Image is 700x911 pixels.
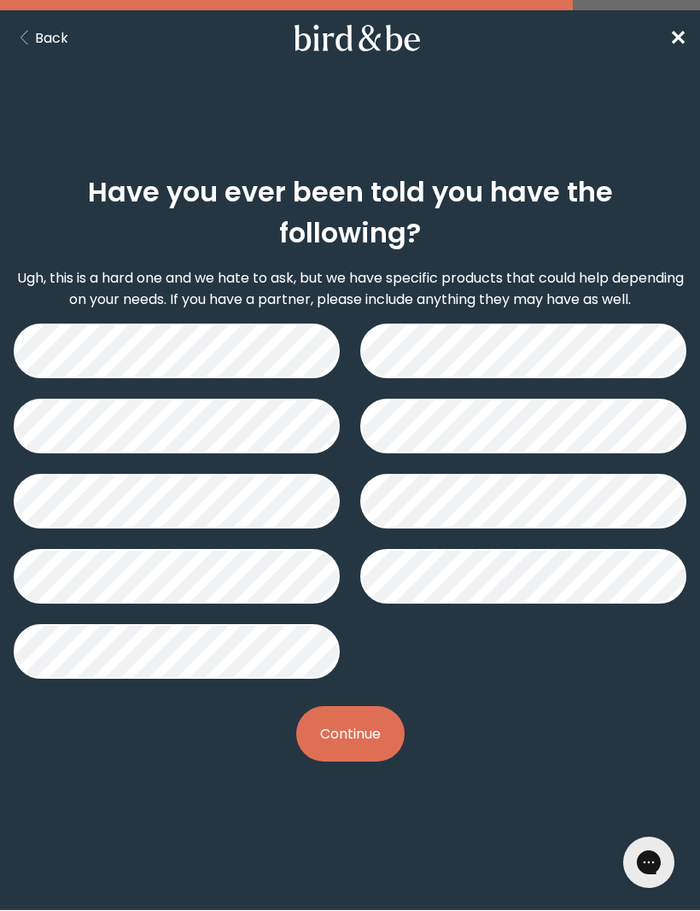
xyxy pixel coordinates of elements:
span: ✕ [669,24,686,52]
h2: Have you ever been told you have the following? [14,172,686,254]
a: ✕ [669,23,686,53]
p: Ugh, this is a hard one and we hate to ask, but we have specific products that could help dependi... [14,267,686,310]
button: Back Button [14,27,68,49]
iframe: Gorgias live chat messenger [615,831,683,894]
button: Continue [296,706,405,762]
